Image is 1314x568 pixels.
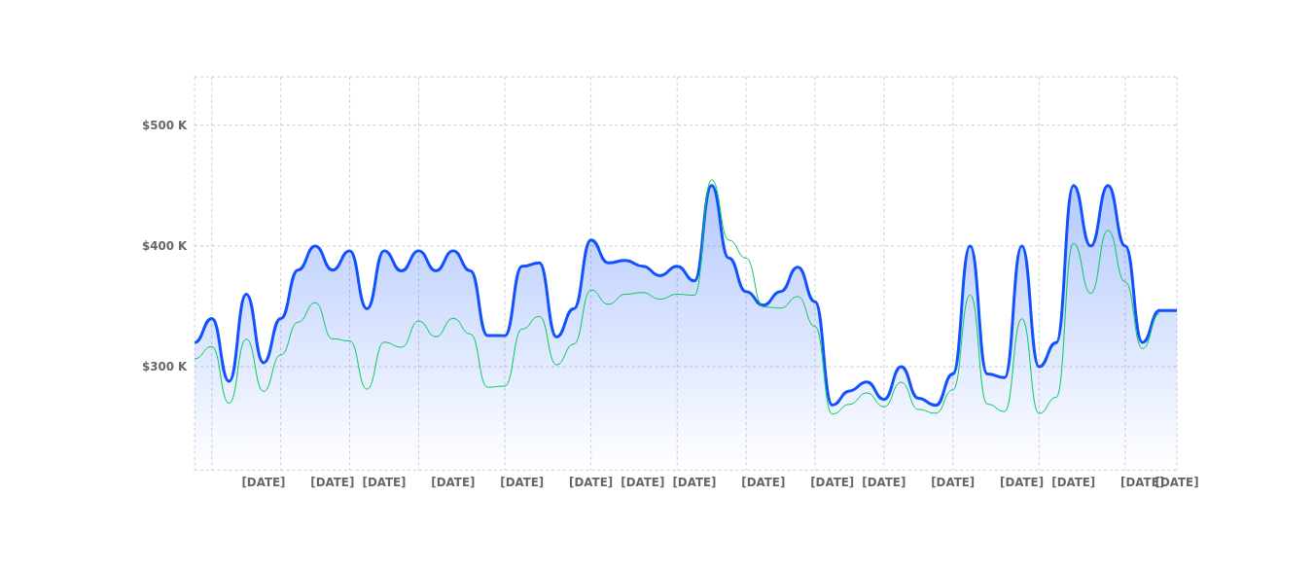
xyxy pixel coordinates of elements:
tspan: [DATE] [431,476,475,489]
tspan: [DATE] [1000,476,1044,489]
tspan: [DATE] [672,476,716,489]
tspan: [DATE] [1120,476,1164,489]
tspan: [DATE] [862,476,906,489]
tspan: [DATE] [1051,476,1095,489]
tspan: $300 K [142,360,188,373]
tspan: $400 K [142,239,188,253]
tspan: [DATE] [500,476,544,489]
tspan: [DATE] [241,476,285,489]
tspan: [DATE] [931,476,975,489]
tspan: [DATE] [741,476,785,489]
tspan: [DATE] [569,476,613,489]
tspan: [DATE] [810,476,854,489]
tspan: [DATE] [310,476,354,489]
tspan: $500 K [142,119,188,132]
tspan: [DATE] [1155,476,1199,489]
tspan: [DATE] [363,476,407,489]
tspan: [DATE] [621,476,664,489]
